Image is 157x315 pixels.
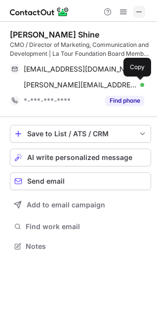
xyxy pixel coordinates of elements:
span: [PERSON_NAME][EMAIL_ADDRESS][PERSON_NAME][DOMAIN_NAME] [24,80,137,89]
button: Send email [10,172,151,190]
button: AI write personalized message [10,149,151,166]
button: Find work email [10,220,151,234]
span: Send email [27,177,65,185]
span: [EMAIL_ADDRESS][DOMAIN_NAME] [24,65,137,74]
button: Reveal Button [105,96,144,106]
button: Add to email campaign [10,196,151,214]
div: [PERSON_NAME] Shine [10,30,99,39]
div: CMO / Director of Marketing, Communication and Development | La Tour Foundation Board Member | Se... [10,40,151,58]
img: ContactOut v5.3.10 [10,6,69,18]
span: Notes [26,242,147,251]
span: Find work email [26,222,147,231]
div: Save to List / ATS / CRM [27,130,134,138]
span: AI write personalized message [27,154,132,161]
button: save-profile-one-click [10,125,151,143]
button: Notes [10,239,151,253]
span: Add to email campaign [27,201,105,209]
